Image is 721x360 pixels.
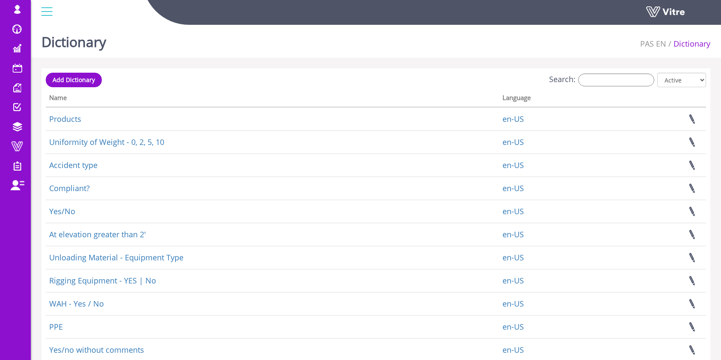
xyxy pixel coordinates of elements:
a: en-US [502,229,524,239]
a: en-US [502,183,524,193]
th: Language [499,91,615,107]
a: Add Dictionary [46,73,102,87]
a: en-US [502,298,524,309]
a: en-US [502,160,524,170]
a: Accident type [49,160,98,170]
a: WAH - Yes / No [49,298,104,309]
a: Yes/no without comments [49,345,144,355]
a: en-US [502,206,524,216]
a: en-US [502,345,524,355]
a: en-US [502,252,524,263]
a: Unloading Material - Equipment Type [49,252,183,263]
a: Compliant? [49,183,90,193]
a: en-US [502,275,524,286]
a: PPE [49,322,63,332]
th: Name [46,91,499,107]
a: At elevation greater than 2' [49,229,146,239]
a: PAS EN [640,38,666,49]
a: Uniformity of Weight - 0, 2, 5, 10 [49,137,164,147]
a: Yes/No [49,206,75,216]
li: Dictionary [666,38,710,50]
a: en-US [502,114,524,124]
h1: Dictionary [41,21,106,58]
a: en-US [502,322,524,332]
label: Search: [549,74,654,86]
a: en-US [502,137,524,147]
a: Rigging Equipment - YES | No [49,275,156,286]
input: Search: [578,74,654,86]
a: Products [49,114,81,124]
span: Add Dictionary [53,76,95,84]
